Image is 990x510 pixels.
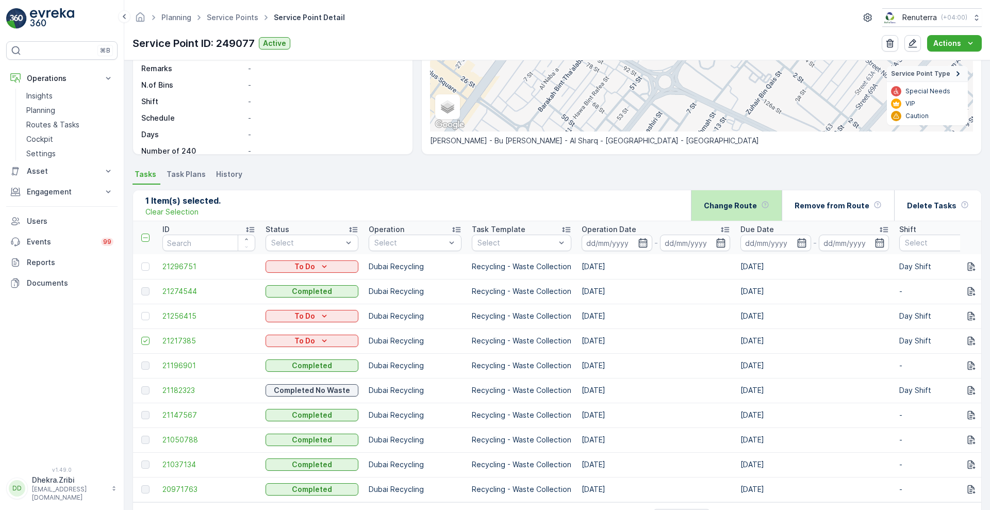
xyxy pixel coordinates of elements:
[135,169,156,179] span: Tasks
[27,257,113,268] p: Reports
[927,35,982,52] button: Actions
[660,235,731,251] input: dd/mm/yyyy
[162,360,255,371] span: 21196901
[9,480,25,497] div: DD
[266,260,358,273] button: To Do
[100,46,110,55] p: ⌘B
[433,118,467,131] img: Google
[162,224,170,235] p: ID
[795,201,869,211] p: Remove from Route
[576,279,735,304] td: [DATE]
[882,12,898,23] img: Screenshot_2024-07-26_at_13.33.01.png
[162,435,255,445] a: 21050788
[26,91,53,101] p: Insights
[905,100,915,108] p: VIP
[27,278,113,288] p: Documents
[141,337,150,345] div: Toggle Row Selected
[248,96,402,107] p: -
[161,13,191,22] a: Planning
[735,254,894,279] td: [DATE]
[576,452,735,477] td: [DATE]
[735,304,894,328] td: [DATE]
[6,252,118,273] a: Reports
[6,8,27,29] img: logo
[740,235,811,251] input: dd/mm/yyyy
[467,427,576,452] td: Recycling - Waste Collection
[292,410,332,420] p: Completed
[162,484,255,495] span: 20971763
[6,475,118,502] button: DDDhekra.Zribi[EMAIL_ADDRESS][DOMAIN_NAME]
[248,63,402,74] p: -
[259,37,290,50] button: Active
[266,359,358,372] button: Completed
[576,403,735,427] td: [DATE]
[576,427,735,452] td: [DATE]
[582,224,636,235] p: Operation Date
[26,134,53,144] p: Cockpit
[141,287,150,295] div: Toggle Row Selected
[364,353,467,378] td: Dubai Recycling
[430,136,973,146] p: [PERSON_NAME] - Bu [PERSON_NAME] - Al Sharq - [GEOGRAPHIC_DATA] - [GEOGRAPHIC_DATA]
[819,235,889,251] input: dd/mm/yyyy
[32,485,106,502] p: [EMAIL_ADDRESS][DOMAIN_NAME]
[103,238,111,246] p: 99
[274,385,350,396] p: Completed No Waste
[6,467,118,473] span: v 1.49.0
[576,378,735,403] td: [DATE]
[887,66,968,82] summary: Service Point Type
[436,95,459,118] a: Layers
[162,459,255,470] a: 21037134
[167,169,206,179] span: Task Plans
[266,310,358,322] button: To Do
[364,378,467,403] td: Dubai Recycling
[141,312,150,320] div: Toggle Row Selected
[26,105,55,116] p: Planning
[266,335,358,347] button: To Do
[248,146,402,156] p: -
[576,254,735,279] td: [DATE]
[266,458,358,471] button: Completed
[364,477,467,502] td: Dubai Recycling
[248,113,402,123] p: -
[905,112,929,120] p: Caution
[292,435,332,445] p: Completed
[162,410,255,420] span: 21147567
[141,96,244,107] p: Shift
[141,262,150,271] div: Toggle Row Selected
[266,483,358,496] button: Completed
[162,286,255,297] a: 21274544
[27,166,97,176] p: Asset
[735,427,894,452] td: [DATE]
[467,279,576,304] td: Recycling - Waste Collection
[6,182,118,202] button: Engagement
[266,384,358,397] button: Completed No Waste
[735,403,894,427] td: [DATE]
[27,187,97,197] p: Engagement
[882,8,982,27] button: Renuterra(+04:00)
[364,279,467,304] td: Dubai Recycling
[141,146,244,156] p: Number of 240
[22,89,118,103] a: Insights
[891,70,950,78] span: Service Point Type
[740,224,774,235] p: Due Date
[22,118,118,132] a: Routes & Tasks
[933,38,961,48] p: Actions
[266,409,358,421] button: Completed
[433,118,467,131] a: Open this area in Google Maps (opens a new window)
[162,311,255,321] span: 21256415
[6,232,118,252] a: Events99
[467,452,576,477] td: Recycling - Waste Collection
[374,238,445,248] p: Select
[266,434,358,446] button: Completed
[248,129,402,140] p: -
[582,235,652,251] input: dd/mm/yyyy
[32,475,106,485] p: Dhekra.Zribi
[162,385,255,396] a: 21182323
[292,360,332,371] p: Completed
[941,13,967,22] p: ( +04:00 )
[162,235,255,251] input: Search
[6,273,118,293] a: Documents
[22,146,118,161] a: Settings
